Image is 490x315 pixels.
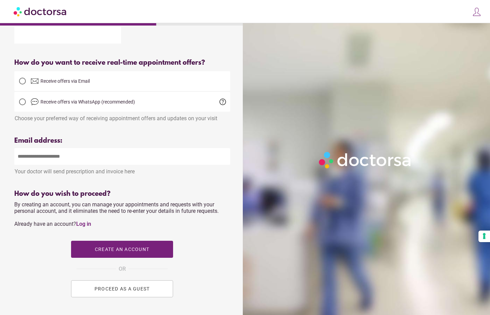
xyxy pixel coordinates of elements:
[14,112,230,122] div: Choose your preferred way of receiving appointment offers and updates on your visit
[316,149,414,171] img: Logo-Doctorsa-trans-White-partial-flat.png
[14,137,230,145] div: Email address:
[31,77,39,85] img: email
[31,98,39,106] img: chat
[76,221,91,227] a: Log in
[71,280,173,297] button: PROCEED AS A GUEST
[14,4,67,19] img: Doctorsa.com
[14,190,230,198] div: How do you wish to proceed?
[472,7,481,17] img: icons8-customer-100.png
[14,201,219,227] span: By creating an account, you can manage your appointments and requests with your personal account,...
[478,231,490,242] button: Your consent preferences for tracking technologies
[219,98,227,106] span: help
[40,78,90,84] span: Receive offers via Email
[95,247,149,252] span: Create an account
[119,265,126,273] span: OR
[71,241,173,258] button: Create an account
[95,286,150,292] span: PROCEED AS A GUEST
[40,99,135,105] span: Receive offers via WhatsApp (recommended)
[14,59,230,67] div: How do you want to receive real-time appointment offers?
[14,165,230,175] div: Your doctor will send prescription and invoice here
